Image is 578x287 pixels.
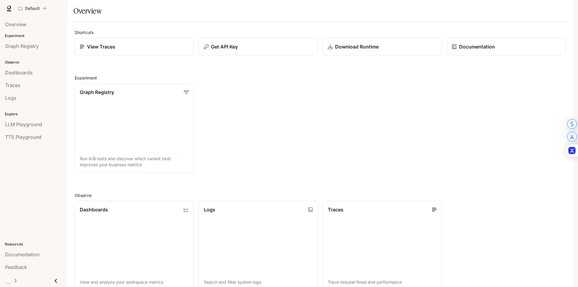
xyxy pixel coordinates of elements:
[459,43,495,50] p: Documentation
[204,279,313,285] p: Search and filter system logs
[199,38,318,55] button: Get API Key
[75,192,566,198] h2: Observe
[80,279,189,285] p: View and analyze your workspace metrics
[25,6,40,11] p: Default
[75,29,566,36] h2: Shortcuts
[87,43,115,50] p: View Traces
[75,83,194,173] a: Graph RegistryRun A/B tests and discover which variant best improves your business metrics
[75,38,194,55] a: View Traces
[328,206,343,213] p: Traces
[80,89,114,96] p: Graph Registry
[323,38,442,55] a: Download Runtime
[211,43,238,50] p: Get API Key
[447,38,566,55] a: Documentation
[328,279,437,285] p: Trace request flows and performance
[80,156,189,168] p: Run A/B tests and discover which variant best improves your business metrics
[80,206,108,213] p: Dashboards
[335,43,379,50] p: Download Runtime
[75,75,566,81] h2: Experiment
[73,5,101,17] h1: Overview
[204,206,215,213] p: Logs
[16,2,49,14] button: All workspaces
